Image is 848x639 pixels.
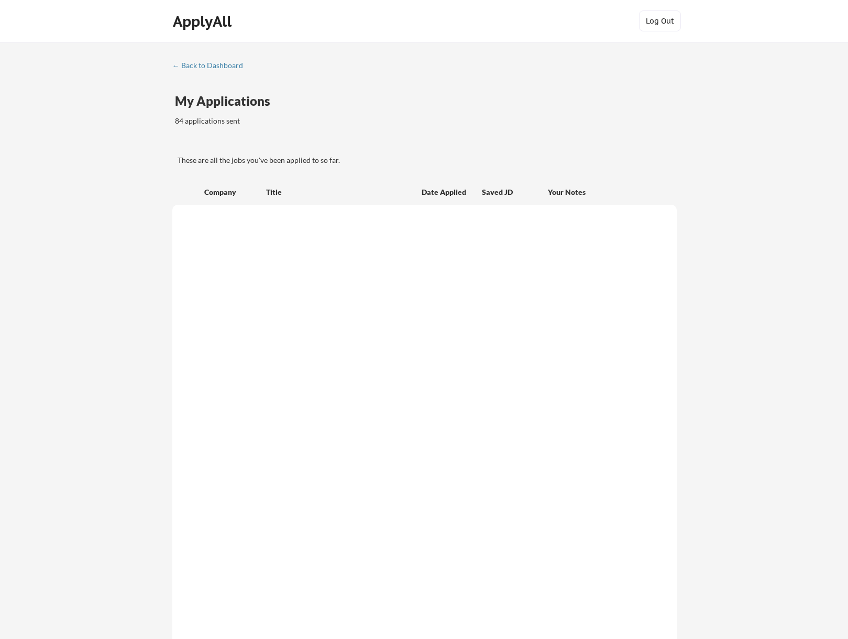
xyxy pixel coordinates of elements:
[175,116,378,126] div: 84 applications sent
[172,61,251,72] a: ← Back to Dashboard
[251,135,328,146] div: These are job applications we think you'd be a good fit for, but couldn't apply you to automatica...
[482,182,548,201] div: Saved JD
[266,187,412,197] div: Title
[639,10,681,31] button: Log Out
[172,62,251,69] div: ← Back to Dashboard
[173,13,235,30] div: ApplyAll
[178,155,677,166] div: These are all the jobs you've been applied to so far.
[175,135,243,146] div: These are all the jobs you've been applied to so far.
[422,187,468,197] div: Date Applied
[175,95,279,107] div: My Applications
[548,187,667,197] div: Your Notes
[204,187,257,197] div: Company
